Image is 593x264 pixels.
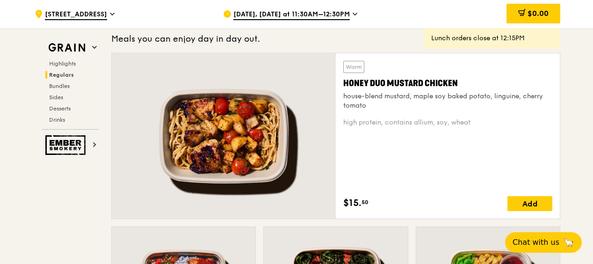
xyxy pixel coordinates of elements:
span: Chat with us [513,237,559,248]
span: Highlights [49,60,76,67]
div: Lunch orders close at 12:15PM [431,34,553,43]
img: Ember Smokery web logo [45,135,88,155]
div: Add [507,196,552,211]
span: Bundles [49,83,70,89]
div: Honey Duo Mustard Chicken [343,77,552,90]
span: $0.00 [528,9,549,18]
span: Drinks [49,117,65,123]
span: [STREET_ADDRESS] [45,10,107,20]
div: high protein, contains allium, soy, wheat [343,118,552,127]
span: 🦙 [563,237,574,248]
div: Meals you can enjoy day in day out. [111,32,560,45]
span: 50 [362,198,369,206]
span: [DATE], [DATE] at 11:30AM–12:30PM [233,10,350,20]
div: house-blend mustard, maple soy baked potato, linguine, cherry tomato [343,92,552,110]
button: Chat with us🦙 [505,232,582,253]
img: Grain web logo [45,39,88,56]
span: Sides [49,94,63,101]
div: Warm [343,61,364,73]
span: Regulars [49,72,74,78]
span: $15. [343,196,362,210]
span: Desserts [49,105,71,112]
